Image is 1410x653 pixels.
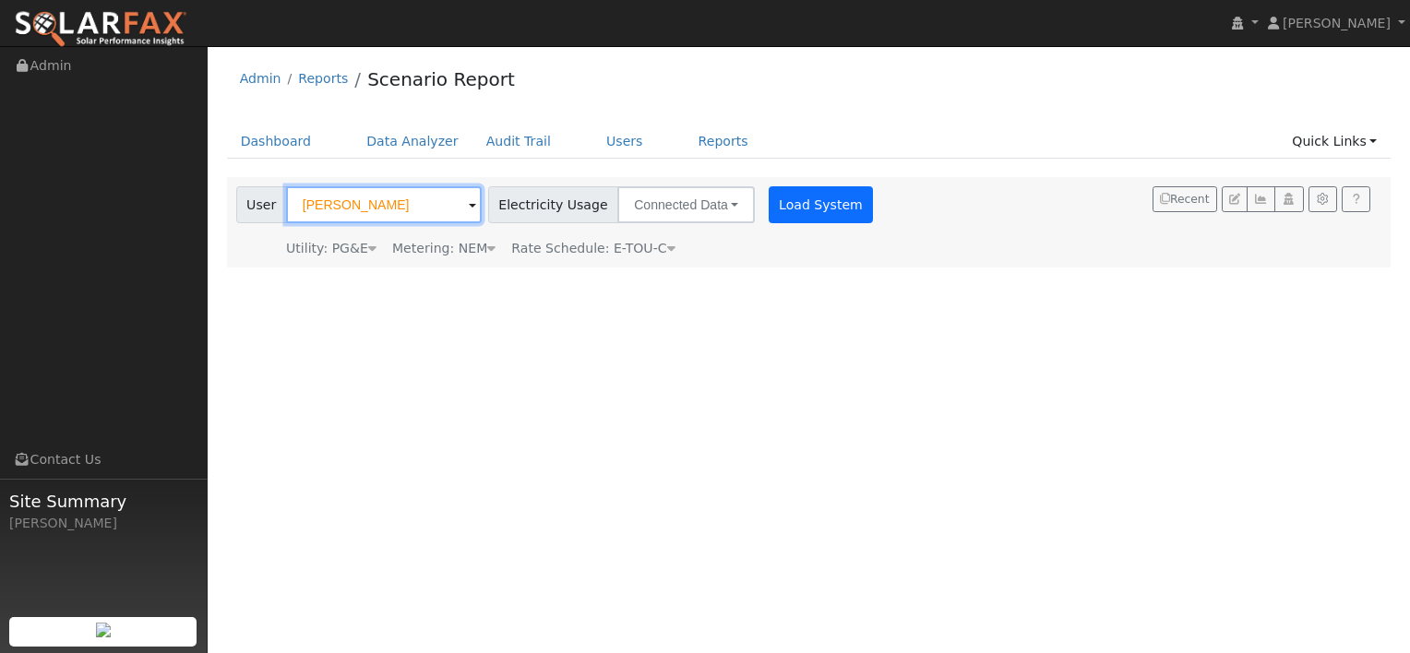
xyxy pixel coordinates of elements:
a: Data Analyzer [352,125,472,159]
button: Load System [769,186,874,223]
a: Reports [685,125,762,159]
span: Alias: HETOUC [511,241,675,255]
a: Admin [240,71,281,86]
span: User [236,186,287,223]
button: Edit User [1222,186,1248,212]
button: Connected Data [617,186,755,223]
div: Utility: PG&E [286,239,376,258]
span: Electricity Usage [488,186,618,223]
img: retrieve [96,623,111,637]
button: Login As [1274,186,1303,212]
a: Dashboard [227,125,326,159]
button: Recent [1153,186,1217,212]
span: [PERSON_NAME] [1283,16,1391,30]
a: Users [592,125,657,159]
span: Site Summary [9,489,197,514]
a: Quick Links [1278,125,1391,159]
div: [PERSON_NAME] [9,514,197,533]
a: Help Link [1342,186,1370,212]
a: Reports [298,71,348,86]
a: Scenario Report [367,68,515,90]
button: Multi-Series Graph [1247,186,1275,212]
button: Settings [1308,186,1337,212]
input: Select a User [286,186,482,223]
img: SolarFax [14,10,187,49]
a: Audit Trail [472,125,565,159]
div: Metering: NEM [392,239,496,258]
